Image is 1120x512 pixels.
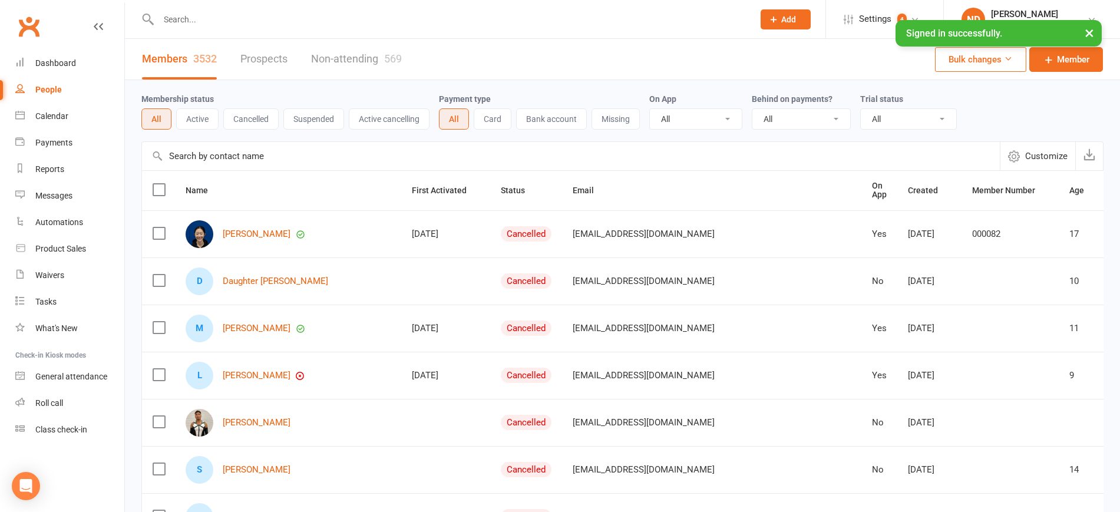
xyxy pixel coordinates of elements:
div: Cancelled [501,415,551,430]
span: Member Number [972,186,1048,195]
div: ND [962,8,985,31]
div: [DATE] [908,418,951,428]
button: Age [1069,183,1097,197]
a: Prospects [240,39,288,80]
th: On App [861,171,897,210]
div: Class check-in [35,425,87,434]
a: [PERSON_NAME] [223,418,290,428]
div: Payments [35,138,72,147]
div: Yes [872,229,887,239]
a: [PERSON_NAME] [223,371,290,381]
button: Customize [1000,142,1075,170]
div: [DATE] [908,371,951,381]
input: Search by contact name [142,142,1000,170]
div: L [186,362,213,389]
span: Created [908,186,951,195]
button: Missing [592,108,640,130]
div: People [35,85,62,94]
div: Tasks [35,297,57,306]
div: What's New [35,323,78,333]
div: 000082 [972,229,1048,239]
div: Cancelled [501,321,551,336]
div: 569 [384,52,402,65]
div: No [872,418,887,428]
div: Open Intercom Messenger [12,472,40,500]
button: Cancelled [223,108,279,130]
div: 10 [1069,276,1097,286]
div: Roll call [35,398,63,408]
a: Clubworx [14,12,44,41]
a: What's New [15,315,124,342]
a: Non-attending569 [311,39,402,80]
div: [DATE] [908,465,951,475]
span: [EMAIL_ADDRESS][DOMAIN_NAME] [573,411,715,434]
span: Age [1069,186,1097,195]
span: Name [186,186,221,195]
a: Roll call [15,390,124,417]
span: First Activated [412,186,480,195]
div: [DATE] [908,276,951,286]
div: 14 [1069,465,1097,475]
div: [DATE] [412,371,480,381]
div: Cancelled [501,462,551,477]
label: Behind on payments? [752,94,832,104]
div: [PERSON_NAME] [991,9,1058,19]
button: Add [761,9,811,29]
div: Calendar [35,111,68,121]
span: [EMAIL_ADDRESS][DOMAIN_NAME] [573,458,715,481]
div: M [186,315,213,342]
span: Customize [1025,149,1068,163]
button: Bank account [516,108,587,130]
div: Waivers [35,270,64,280]
a: Dashboard [15,50,124,77]
div: [DATE] [412,229,480,239]
span: Email [573,186,607,195]
label: Trial status [860,94,903,104]
div: 3532 [193,52,217,65]
label: Membership status [141,94,214,104]
a: Tasks [15,289,124,315]
button: Name [186,183,221,197]
a: Members3532 [142,39,217,80]
div: Reports [35,164,64,174]
div: Yes [872,323,887,333]
label: Payment type [439,94,491,104]
a: [PERSON_NAME] [223,229,290,239]
a: Payments [15,130,124,156]
span: [EMAIL_ADDRESS][DOMAIN_NAME] [573,364,715,387]
a: General attendance kiosk mode [15,364,124,390]
div: General attendance [35,372,107,381]
div: [DATE] [412,323,480,333]
div: Cancelled [501,368,551,383]
button: Active [176,108,219,130]
a: Product Sales [15,236,124,262]
button: Suspended [283,108,344,130]
a: People [15,77,124,103]
span: Signed in successfully. [906,28,1002,39]
div: D [186,267,213,295]
span: 4 [897,14,907,25]
a: Class kiosk mode [15,417,124,443]
div: 17 [1069,229,1097,239]
button: First Activated [412,183,480,197]
button: Created [908,183,951,197]
span: Status [501,186,538,195]
span: Settings [859,6,891,32]
button: Bulk changes [935,47,1026,72]
div: Cancelled [501,273,551,289]
button: Card [474,108,511,130]
div: No [872,465,887,475]
div: Messages [35,191,72,200]
div: Yes [872,371,887,381]
a: [PERSON_NAME] [223,323,290,333]
button: × [1079,20,1100,45]
label: On App [649,94,676,104]
button: Email [573,183,607,197]
div: [DATE] [908,323,951,333]
a: Calendar [15,103,124,130]
button: Active cancelling [349,108,430,130]
button: Member Number [972,183,1048,197]
button: All [141,108,171,130]
span: [EMAIL_ADDRESS][DOMAIN_NAME] [573,223,715,245]
a: [PERSON_NAME] [223,465,290,475]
